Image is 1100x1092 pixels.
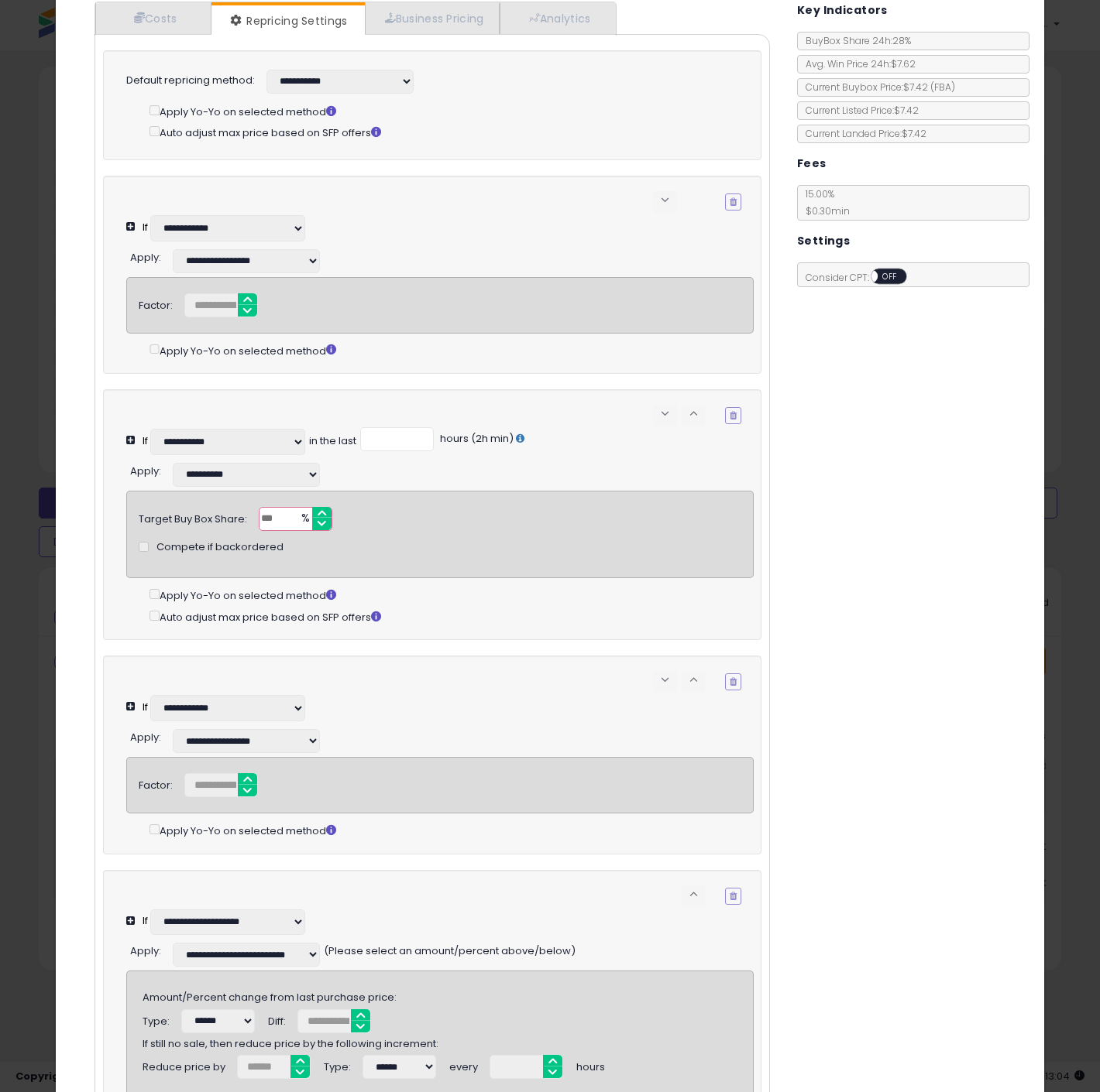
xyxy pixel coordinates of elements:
[730,677,737,686] i: Remove Condition
[658,673,672,687] span: keyboard_arrow_down
[730,411,737,420] i: Remove Condition
[798,204,850,217] span: $0.30 min
[139,507,247,527] div: Target Buy Box Share:
[126,74,255,88] label: Default repricing method:
[365,2,500,34] a: Business Pricing
[130,464,159,478] span: Apply
[903,80,955,94] span: $7.42
[292,508,317,531] span: %
[500,2,614,34] a: Analytics
[438,431,514,446] span: hours (2h min)
[324,939,576,959] span: (Please select an amount/percent above/below)
[95,2,211,34] a: Costs
[268,1009,286,1029] div: Diff:
[130,459,161,479] div: :
[730,892,737,901] i: Remove Condition
[797,1,888,20] h5: Key Indicators
[130,943,159,958] span: Apply
[150,102,741,119] div: Apply Yo-Yo on selected method
[798,34,911,47] span: BuyBox Share 24h: 28%
[686,887,701,902] span: keyboard_arrow_up
[797,154,827,173] h5: Fees
[658,193,672,207] span: keyboard_arrow_down
[798,187,850,217] span: 15.00 %
[150,821,754,838] div: Apply Yo-Yo on selected method
[150,586,754,603] div: Apply Yo-Yo on selected method
[130,245,161,265] div: :
[150,608,754,625] div: Auto adjust max price based on SFP offers
[130,725,161,745] div: :
[797,231,850,251] h5: Settings
[686,406,701,421] span: keyboard_arrow_up
[930,80,955,94] span: ( FBA )
[798,104,919,117] span: Current Listed Price: $7.42
[686,673,701,687] span: keyboard_arrow_up
[139,293,173,313] div: Factor:
[130,939,161,959] div: :
[143,984,397,1005] span: Amount/Percent change from last purchase price:
[730,197,737,207] i: Remove Condition
[211,5,363,36] a: Repricing Settings
[156,540,284,555] span: Compete if backordered
[130,250,159,265] span: Apply
[878,270,902,283] span: OFF
[150,123,741,140] div: Auto adjust max price based on SFP offers
[798,127,926,140] span: Current Landed Price: $7.42
[139,773,173,793] div: Factor:
[798,57,916,70] span: Avg. Win Price 24h: $7.62
[798,271,927,284] span: Consider CPT:
[798,80,955,94] span: Current Buybox Price:
[658,406,672,421] span: keyboard_arrow_down
[143,1009,170,1029] div: Type:
[130,730,159,745] span: Apply
[150,341,754,358] div: Apply Yo-Yo on selected method
[309,434,356,449] div: in the last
